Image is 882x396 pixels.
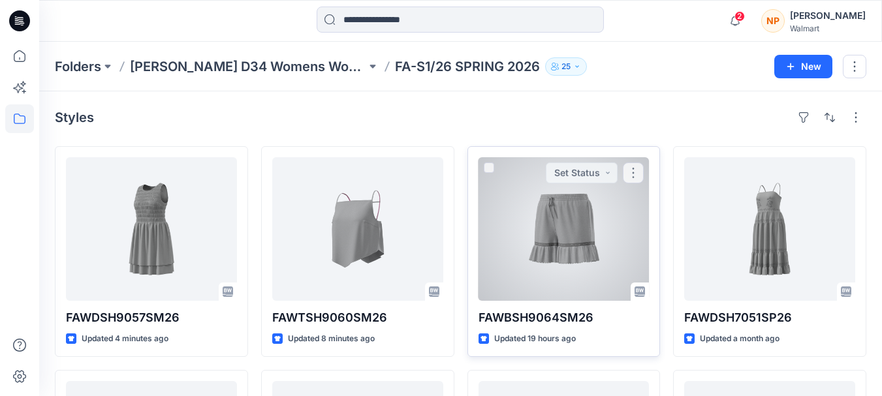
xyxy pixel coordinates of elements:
a: Folders [55,57,101,76]
a: FAWDSH7051SP26 [684,157,855,301]
p: Updated 19 hours ago [494,332,576,346]
p: 25 [561,59,571,74]
a: FAWBSH9064SM26 [479,157,650,301]
div: [PERSON_NAME] [790,8,866,23]
div: Walmart [790,23,866,33]
p: Updated a month ago [700,332,780,346]
p: Updated 4 minutes ago [82,332,168,346]
p: FA-S1/26 SPRING 2026 [395,57,540,76]
p: FAWTSH9060SM26 [272,309,443,327]
a: [PERSON_NAME] D34 Womens Wovens [130,57,366,76]
a: FAWDSH9057SM26 [66,157,237,301]
span: 2 [734,11,745,22]
a: FAWTSH9060SM26 [272,157,443,301]
button: 25 [545,57,587,76]
p: Updated 8 minutes ago [288,332,375,346]
p: FAWBSH9064SM26 [479,309,650,327]
h4: Styles [55,110,94,125]
div: NP [761,9,785,33]
p: FAWDSH9057SM26 [66,309,237,327]
button: New [774,55,832,78]
p: FAWDSH7051SP26 [684,309,855,327]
